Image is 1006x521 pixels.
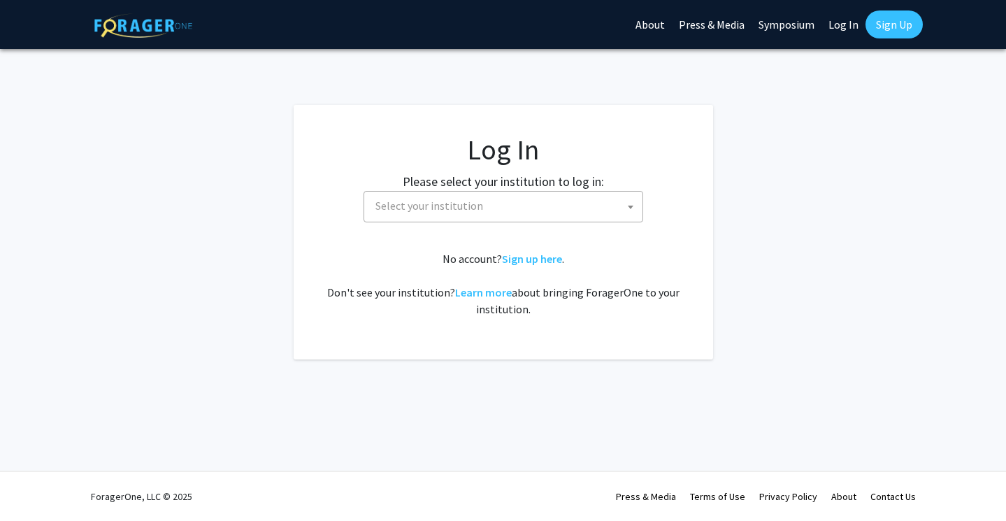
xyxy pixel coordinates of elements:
a: Terms of Use [690,490,745,503]
a: About [831,490,856,503]
div: No account? . Don't see your institution? about bringing ForagerOne to your institution. [322,250,685,317]
a: Sign up here [502,252,562,266]
a: Learn more about bringing ForagerOne to your institution [455,285,512,299]
a: Contact Us [870,490,916,503]
span: Select your institution [364,191,643,222]
a: Press & Media [616,490,676,503]
a: Sign Up [865,10,923,38]
span: Select your institution [370,192,642,220]
label: Please select your institution to log in: [403,172,604,191]
span: Select your institution [375,199,483,213]
a: Privacy Policy [759,490,817,503]
img: ForagerOne Logo [94,13,192,38]
h1: Log In [322,133,685,166]
div: ForagerOne, LLC © 2025 [91,472,192,521]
